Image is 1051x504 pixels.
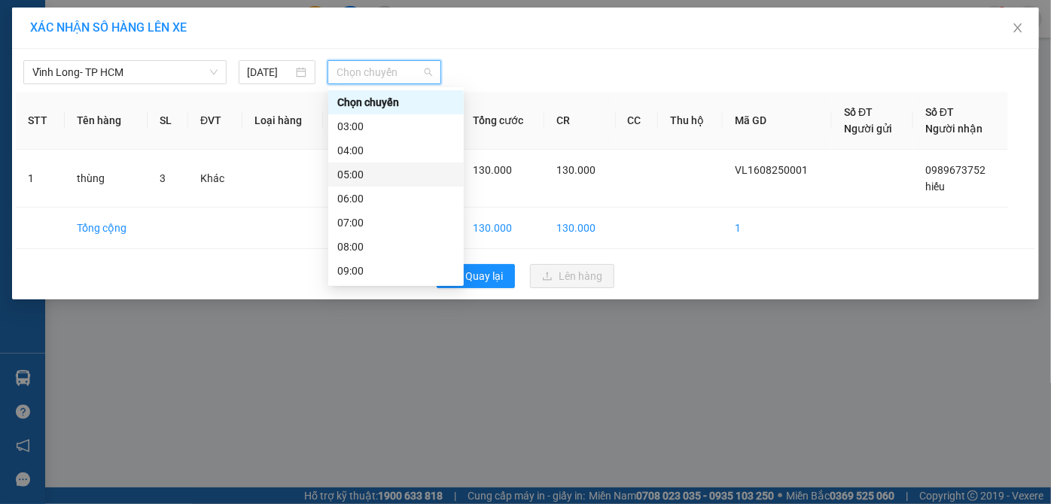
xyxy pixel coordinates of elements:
[997,8,1039,50] button: Close
[530,264,614,288] button: uploadLên hàng
[11,79,90,113] div: 130.000
[16,92,65,150] th: STT
[98,49,219,70] div: 0989673752
[337,142,455,159] div: 04:00
[337,214,455,231] div: 07:00
[844,123,892,135] span: Người gửi
[98,31,219,49] div: hiếu
[658,92,724,150] th: Thu hộ
[465,268,503,284] span: Quay lại
[473,164,512,176] span: 130.000
[925,181,945,193] span: hiếu
[65,92,148,150] th: Tên hàng
[616,92,658,150] th: CC
[98,13,219,31] div: Quận 5
[337,238,455,255] div: 08:00
[337,190,455,207] div: 06:00
[148,92,188,150] th: SL
[925,123,982,135] span: Người nhận
[1012,22,1024,34] span: close
[242,92,323,150] th: Loại hàng
[13,13,87,49] div: Vĩnh Long
[844,106,873,118] span: Số ĐT
[556,164,596,176] span: 130.000
[248,64,294,80] input: 16/08/2025
[925,164,986,176] span: 0989673752
[160,172,166,184] span: 3
[188,150,242,208] td: Khác
[65,208,148,249] td: Tổng cộng
[337,263,455,279] div: 09:00
[337,94,455,111] div: Chọn chuyến
[16,150,65,208] td: 1
[461,208,544,249] td: 130.000
[98,14,134,30] span: Nhận:
[30,20,187,35] span: XÁC NHẬN SỐ HÀNG LÊN XE
[461,92,544,150] th: Tổng cước
[13,14,36,30] span: Gửi:
[337,166,455,183] div: 05:00
[337,61,432,83] span: Chọn chuyến
[337,118,455,135] div: 03:00
[544,92,615,150] th: CR
[544,208,615,249] td: 130.000
[11,79,81,95] span: Thu tiền rồi :
[323,92,391,150] th: Ghi chú
[32,61,218,83] span: Vĩnh Long- TP HCM
[723,92,832,150] th: Mã GD
[328,90,464,114] div: Chọn chuyến
[437,264,515,288] button: rollbackQuay lại
[925,106,954,118] span: Số ĐT
[735,164,808,176] span: VL1608250001
[188,92,242,150] th: ĐVT
[723,208,832,249] td: 1
[65,150,148,208] td: thùng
